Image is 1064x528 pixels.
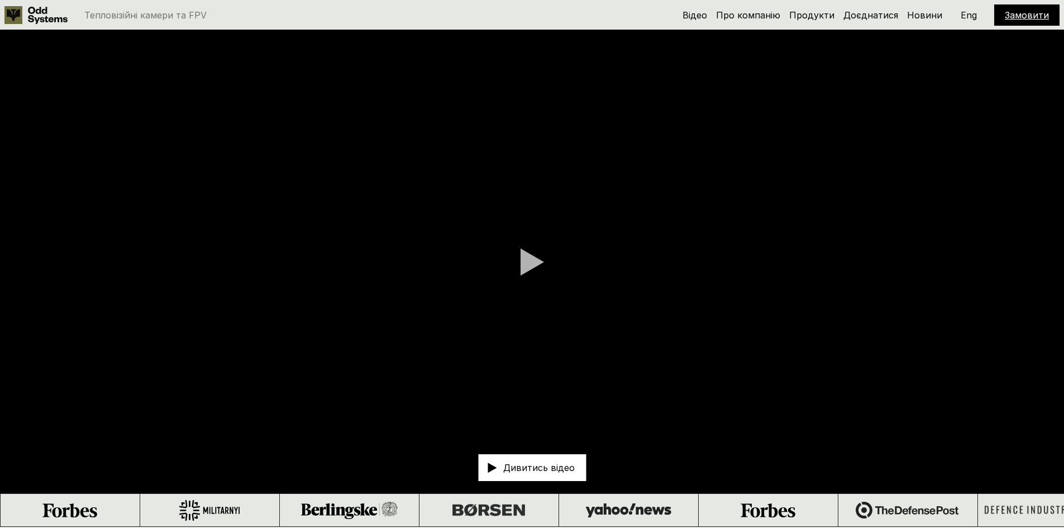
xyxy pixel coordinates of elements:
[683,9,707,21] a: Відео
[907,9,942,21] a: Новини
[716,9,780,21] a: Про компанію
[843,9,898,21] a: Доєднатися
[1005,9,1049,21] a: Замовити
[84,11,207,20] p: Тепловізійні камери та FPV
[503,463,575,472] p: Дивитись відео
[961,11,977,20] p: Eng
[789,9,834,21] a: Продукти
